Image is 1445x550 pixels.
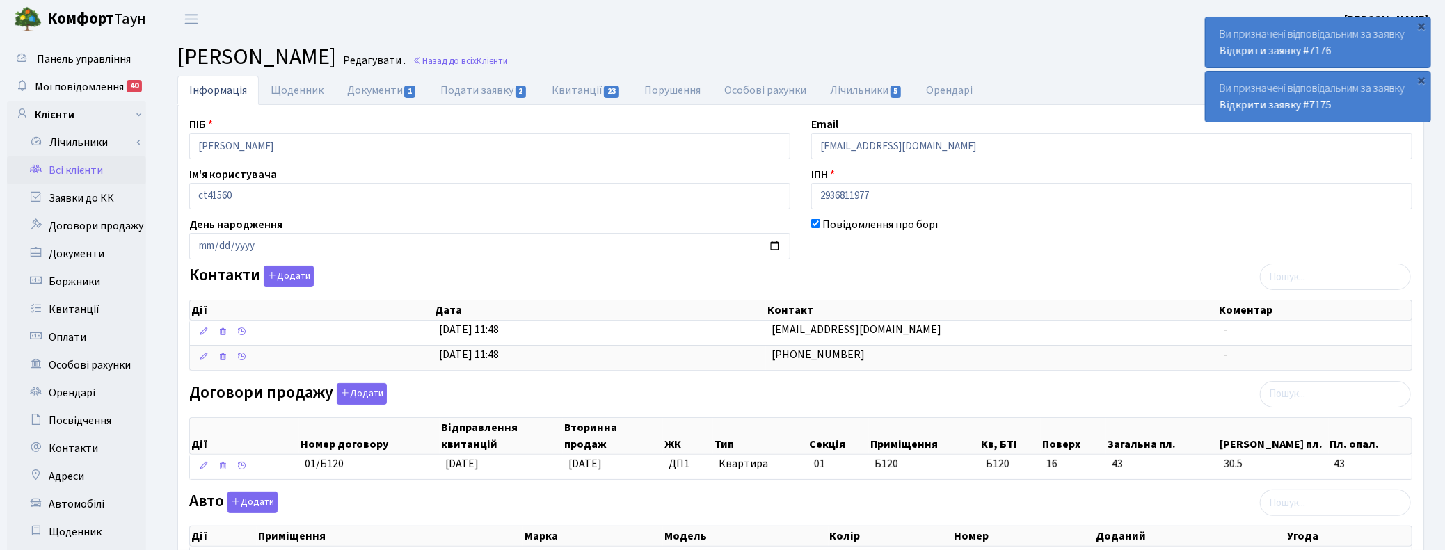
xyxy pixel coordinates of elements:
b: [PERSON_NAME] [1344,12,1428,27]
span: 43 [1112,456,1213,472]
a: Особові рахунки [712,76,818,105]
a: Подати заявку [429,76,539,105]
span: ДП1 [669,456,708,472]
th: Приміщення [869,418,980,454]
a: [PERSON_NAME] [1344,11,1428,28]
th: Поверх [1041,418,1106,454]
th: Загальна пл. [1106,418,1218,454]
span: Панель управління [37,51,131,67]
span: [DATE] [445,456,479,471]
a: Мої повідомлення40 [7,73,146,101]
span: 16 [1046,456,1101,472]
th: [PERSON_NAME] пл. [1218,418,1328,454]
span: 30.5 [1224,456,1323,472]
label: ІПН [811,166,835,183]
a: Відкрити заявку #7176 [1220,43,1332,58]
a: Щоденник [259,76,335,105]
span: Таун [47,8,146,31]
th: Тип [713,418,808,454]
a: Контакти [7,435,146,462]
a: Додати [260,264,314,288]
th: Коментар [1218,300,1412,320]
label: Ім'я користувача [189,166,277,183]
input: Пошук... [1260,490,1411,516]
a: Щоденник [7,518,146,546]
span: Клієнти [477,54,508,67]
button: Договори продажу [337,383,387,405]
img: logo.png [14,6,42,33]
a: Автомобілі [7,490,146,518]
div: × [1415,73,1429,87]
th: Пл. опал. [1329,418,1412,454]
button: Контакти [264,266,314,287]
label: Контакти [189,266,314,287]
a: Назад до всіхКлієнти [413,54,508,67]
th: Дії [190,300,433,320]
a: Додати [333,380,387,405]
a: Порушення [632,76,712,105]
th: Колір [829,526,953,546]
span: [EMAIL_ADDRESS][DOMAIN_NAME] [772,322,941,337]
a: Договори продажу [7,212,146,240]
span: 01/Б120 [305,456,344,471]
span: Мої повідомлення [35,79,124,95]
th: Відправлення квитанцій [440,418,563,454]
th: Дії [190,418,299,454]
button: Авто [227,492,278,513]
span: 23 [604,86,619,98]
th: Дії [190,526,257,546]
label: День народження [189,216,282,233]
label: Повідомлення про борг [822,216,940,233]
th: Кв, БТІ [980,418,1041,454]
span: 5 [891,86,902,98]
a: Документи [7,240,146,268]
span: Б120 [875,456,898,471]
div: × [1415,19,1429,33]
a: Лічильники [818,76,914,105]
input: Пошук... [1260,381,1411,407]
th: Приміщення [257,526,523,546]
span: Квартира [719,456,802,472]
a: Орендарі [7,379,146,407]
small: Редагувати . [340,54,406,67]
th: Модель [663,526,829,546]
a: Орендарі [915,76,985,105]
button: Переключити навігацію [174,8,209,31]
th: Вторинна продаж [563,418,663,454]
span: 01 [814,456,825,471]
div: Ви призначені відповідальним за заявку [1206,17,1430,67]
a: Заявки до КК [7,184,146,212]
div: 40 [127,80,142,92]
th: ЖК [663,418,714,454]
span: [DATE] 11:48 [439,322,499,337]
a: Документи [335,76,429,105]
label: ПІБ [189,116,213,133]
a: Додати [224,490,278,514]
th: Контакт [766,300,1218,320]
th: Дата [433,300,766,320]
span: - [1224,347,1228,362]
th: Доданий [1094,526,1286,546]
a: Боржники [7,268,146,296]
a: Лічильники [16,129,146,156]
a: Особові рахунки [7,351,146,379]
a: Квитанції [540,76,632,105]
span: [PHONE_NUMBER] [772,347,865,362]
label: Авто [189,492,278,513]
th: Секція [808,418,869,454]
span: [PERSON_NAME] [177,41,336,73]
th: Марка [523,526,663,546]
a: Клієнти [7,101,146,129]
b: Комфорт [47,8,114,30]
span: 2 [516,86,527,98]
a: Адреси [7,462,146,490]
input: Пошук... [1260,264,1411,290]
th: Угода [1286,526,1412,546]
span: [DATE] 11:48 [439,347,499,362]
label: Email [811,116,838,133]
a: Інформація [177,76,259,105]
a: Всі клієнти [7,156,146,184]
a: Оплати [7,323,146,351]
a: Панель управління [7,45,146,73]
div: Ви призначені відповідальним за заявку [1206,72,1430,122]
